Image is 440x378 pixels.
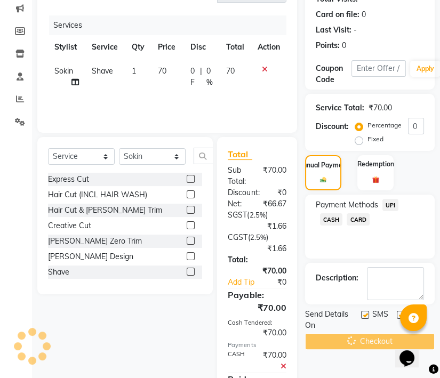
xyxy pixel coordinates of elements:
[220,318,294,327] div: Cash Tendered:
[219,35,251,59] th: Total
[132,66,136,76] span: 1
[267,187,294,198] div: ₹0
[48,189,147,200] div: Hair Cut (INCL HAIR WASH)
[48,236,142,247] div: [PERSON_NAME] Zero Trim
[367,120,402,130] label: Percentage
[316,272,358,284] div: Description:
[92,66,113,76] span: Shave
[362,9,366,20] div: 0
[370,175,381,184] img: _gift.svg
[251,35,286,59] th: Action
[263,277,294,288] div: ₹0
[255,350,294,372] div: ₹70.00
[48,205,162,216] div: Hair Cut & [PERSON_NAME] Trim
[48,35,85,59] th: Stylist
[220,277,263,288] a: Add Tip
[342,40,346,51] div: 0
[347,213,370,226] span: CARD
[316,199,378,211] span: Payment Methods
[220,165,254,187] div: Sub Total:
[194,148,219,164] input: Search or Scan
[316,25,351,36] div: Last Visit:
[158,66,166,76] span: 70
[320,213,343,226] span: CASH
[220,221,294,232] div: ₹1.66
[372,309,388,331] span: SMS
[151,35,184,59] th: Price
[220,288,294,301] div: Payable:
[382,199,399,211] span: UPI
[220,327,294,339] div: ₹70.00
[316,9,359,20] div: Card on file:
[85,35,125,59] th: Service
[190,66,196,88] span: 0 F
[228,232,247,242] span: CGST
[367,134,383,144] label: Fixed
[125,35,151,59] th: Qty
[206,66,213,88] span: 0 %
[220,350,254,372] div: CASH
[220,254,294,266] div: Total:
[316,63,352,85] div: Coupon Code
[220,301,294,314] div: ₹70.00
[220,210,294,221] div: ( )
[48,220,91,231] div: Creative Cut
[249,211,265,219] span: 2.5%
[298,160,349,170] label: Manual Payment
[48,267,69,278] div: Shave
[316,121,349,132] div: Discount:
[220,198,254,210] div: Net:
[316,102,364,114] div: Service Total:
[354,25,357,36] div: -
[220,266,294,277] div: ₹70.00
[220,243,294,254] div: ₹1.66
[49,15,294,35] div: Services
[351,60,406,77] input: Enter Offer / Coupon Code
[200,66,202,88] span: |
[316,40,340,51] div: Points:
[226,66,234,76] span: 70
[184,35,219,59] th: Disc
[220,232,294,243] div: ( )
[318,176,328,183] img: _cash.svg
[48,174,89,185] div: Express Cut
[228,210,247,220] span: SGST
[255,198,294,210] div: ₹66.67
[305,309,357,331] span: Send Details On
[357,159,394,169] label: Redemption
[54,66,73,76] span: Sokin
[48,251,133,262] div: [PERSON_NAME] Design
[369,102,392,114] div: ₹70.00
[255,165,294,187] div: ₹70.00
[228,149,252,160] span: Total
[395,335,429,367] iframe: chat widget
[228,341,286,350] div: Payments
[250,233,266,242] span: 2.5%
[220,187,267,198] div: Discount:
